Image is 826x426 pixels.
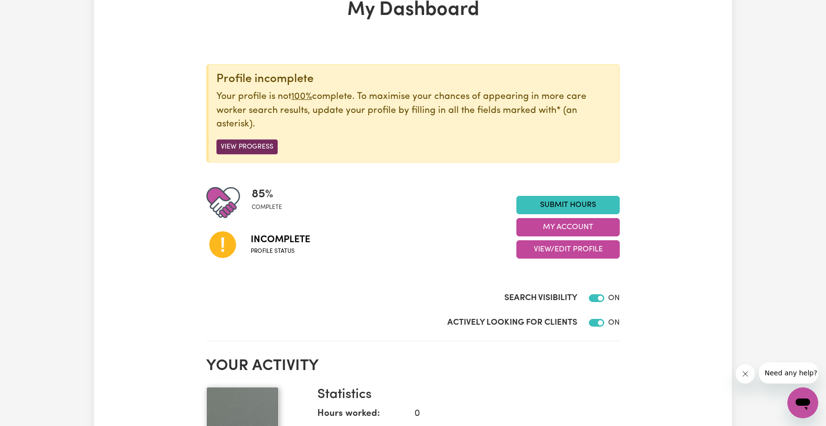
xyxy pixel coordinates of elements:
[216,90,612,132] p: Your profile is not complete. To maximise your chances of appearing in more care worker search re...
[407,407,612,421] dd: 0
[516,218,620,236] button: My Account
[252,203,282,212] span: complete
[251,247,310,256] span: Profile status
[516,196,620,214] a: Submit Hours
[252,186,282,203] span: 85 %
[206,357,620,375] h2: Your activity
[317,407,407,425] dt: Hours worked:
[736,364,755,384] iframe: Close message
[251,233,310,247] span: Incomplete
[759,362,818,384] iframe: Message from company
[787,387,818,418] iframe: Button to launch messaging window
[216,72,612,86] div: Profile incomplete
[608,294,620,302] span: ON
[504,292,577,304] label: Search Visibility
[516,240,620,259] button: View/Edit Profile
[216,139,278,154] button: View Progress
[447,316,577,329] label: Actively Looking for Clients
[317,387,612,403] h3: Statistics
[291,92,312,101] u: 100%
[252,186,290,220] div: Profile completeness: 85%
[608,319,620,327] span: ON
